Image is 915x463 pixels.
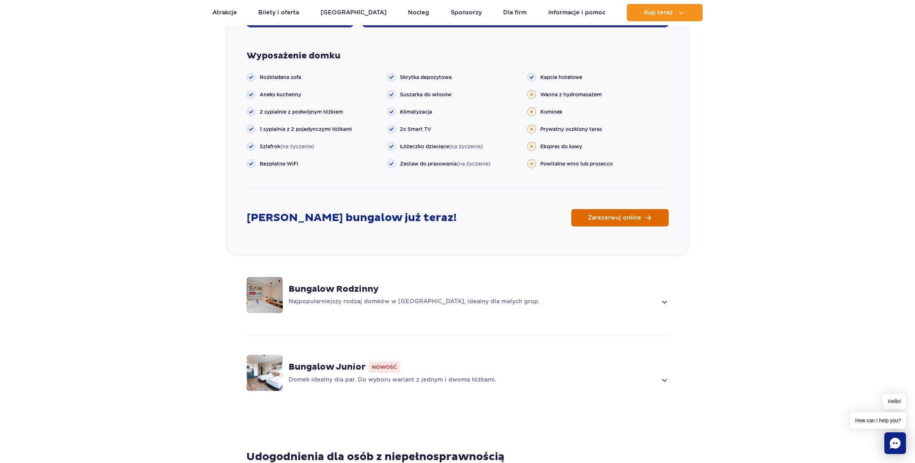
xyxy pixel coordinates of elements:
[289,297,657,306] p: Najpopularniejszy rodzaj domków w [GEOGRAPHIC_DATA], idealny dla małych grup.
[540,108,562,115] span: Kominek
[260,143,314,150] span: Szlafrok
[503,4,527,21] a: Dla firm
[408,4,429,21] a: Nocleg
[449,144,483,149] span: (na życzenie)
[588,215,641,221] span: Zarezerwuj online
[883,394,906,409] span: Hello!
[260,160,298,167] span: Bezpłatne WiFi
[247,50,669,61] strong: Wyposażenie domku
[540,160,613,167] span: Powitalne wino lub prosecco
[289,284,379,295] strong: Bungalow Rodzinny
[400,108,432,115] span: Klimatyzacja
[260,108,343,115] span: 2 sypialnie z podwójnym łóżkiem
[540,143,582,150] span: Ekspres do kawy
[258,4,299,21] a: Bilety i oferta
[400,91,452,98] span: Suszarka do włosów
[247,211,457,225] strong: [PERSON_NAME] bungalow już teraz!
[280,144,314,149] span: (na życzenie)
[884,432,906,454] div: Chat
[548,4,606,21] a: Informacje i pomoc
[289,362,366,372] strong: Bungalow Junior
[540,125,602,133] span: Prywatny oszklony taras
[400,143,483,150] span: Łóżeczko dziecięce
[400,74,452,81] span: Skrytka depozytowa
[212,4,237,21] a: Atrakcje
[260,125,352,133] span: 1 sypialnia z 2 pojedynczymi łóżkami
[540,91,602,98] span: Wanna z hydromasażem
[260,91,301,98] span: Aneks kuchenny
[400,160,491,167] span: Zestaw do prasowania
[289,376,657,384] p: Domek idealny dla par. Do wyboru wariant z jednym i dwoma łóżkami.
[260,74,301,81] span: Rozkładana sofa
[369,361,400,373] span: Nowość
[644,9,673,16] span: Kup teraz
[571,209,669,226] a: Zarezerwuj online
[457,161,491,167] span: (na życzenie)
[400,125,431,133] span: 2x Smart TV
[321,4,387,21] a: [GEOGRAPHIC_DATA]
[627,4,703,21] button: Kup teraz
[850,412,906,429] span: How can I help you?
[540,74,582,81] span: Kapcie hotelowe
[451,4,482,21] a: Sponsorzy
